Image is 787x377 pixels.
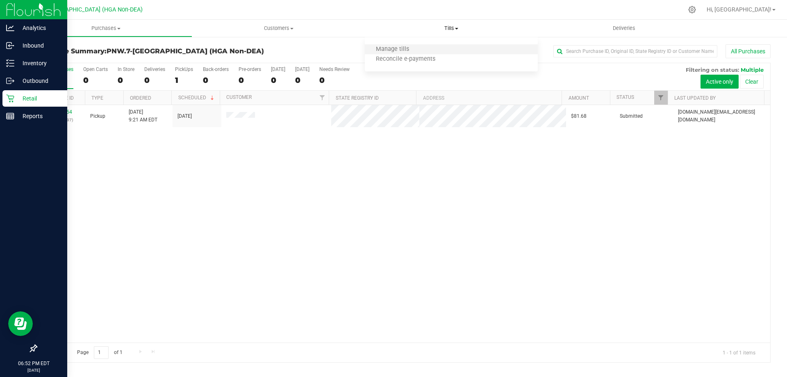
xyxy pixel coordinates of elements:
[144,75,165,85] div: 0
[175,75,193,85] div: 1
[144,66,165,72] div: Deliveries
[365,25,537,32] span: Tills
[129,108,157,124] span: [DATE] 9:21 AM EDT
[726,44,771,58] button: All Purchases
[14,58,64,68] p: Inventory
[36,48,281,55] h3: Purchase Summary:
[130,95,151,101] a: Ordered
[94,346,109,359] input: 1
[687,6,697,14] div: Manage settings
[14,41,64,50] p: Inbound
[319,75,350,85] div: 0
[178,95,216,101] a: Scheduled
[83,75,108,85] div: 0
[569,95,589,101] a: Amount
[6,24,14,32] inline-svg: Analytics
[538,20,710,37] a: Deliveries
[118,75,134,85] div: 0
[70,346,129,359] span: Page of 1
[6,77,14,85] inline-svg: Outbound
[678,108,765,124] span: [DOMAIN_NAME][EMAIL_ADDRESS][DOMAIN_NAME]
[365,20,537,37] a: Tills Manage tills Reconcile e-payments
[14,94,64,103] p: Retail
[203,66,229,72] div: Back-orders
[319,66,350,72] div: Needs Review
[336,95,379,101] a: State Registry ID
[654,91,668,105] a: Filter
[226,94,252,100] a: Customer
[6,112,14,120] inline-svg: Reports
[20,20,192,37] a: Purchases
[271,66,285,72] div: [DATE]
[4,367,64,373] p: [DATE]
[741,66,764,73] span: Multiple
[14,23,64,33] p: Analytics
[6,41,14,50] inline-svg: Inbound
[175,66,193,72] div: PickUps
[107,47,264,55] span: PNW.7-[GEOGRAPHIC_DATA] (HGA Non-DEA)
[571,112,587,120] span: $81.68
[203,75,229,85] div: 0
[616,94,634,100] a: Status
[4,360,64,367] p: 06:52 PM EDT
[14,76,64,86] p: Outbound
[193,25,364,32] span: Customers
[6,59,14,67] inline-svg: Inventory
[90,112,105,120] span: Pickup
[295,75,309,85] div: 0
[553,45,717,57] input: Search Purchase ID, Original ID, State Registry ID or Customer Name...
[6,94,14,103] inline-svg: Retail
[740,75,764,89] button: Clear
[674,95,716,101] a: Last Updated By
[295,66,309,72] div: [DATE]
[91,95,103,101] a: Type
[716,346,762,359] span: 1 - 1 of 1 items
[701,75,739,89] button: Active only
[239,66,261,72] div: Pre-orders
[14,111,64,121] p: Reports
[365,46,420,53] span: Manage tills
[20,25,192,32] span: Purchases
[83,66,108,72] div: Open Carts
[602,25,646,32] span: Deliveries
[239,75,261,85] div: 0
[192,20,365,37] a: Customers
[118,66,134,72] div: In Store
[620,112,643,120] span: Submitted
[365,56,446,63] span: Reconcile e-payments
[686,66,739,73] span: Filtering on status:
[416,91,562,105] th: Address
[271,75,285,85] div: 0
[25,6,143,13] span: PNW.7-[GEOGRAPHIC_DATA] (HGA Non-DEA)
[707,6,771,13] span: Hi, [GEOGRAPHIC_DATA]!
[8,311,33,336] iframe: Resource center
[177,112,192,120] span: [DATE]
[315,91,329,105] a: Filter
